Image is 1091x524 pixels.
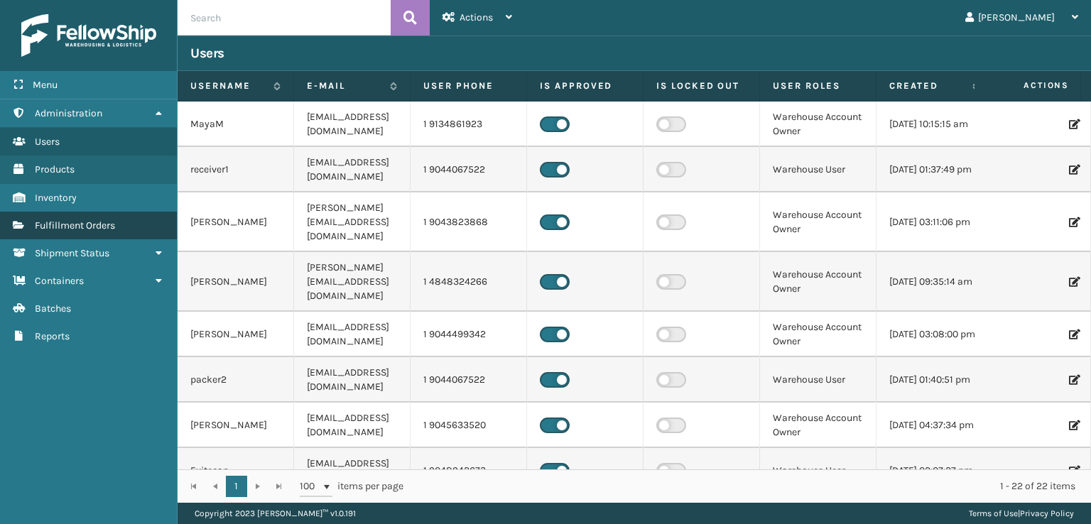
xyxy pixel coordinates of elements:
[411,147,527,192] td: 1 9044067522
[294,102,411,147] td: [EMAIL_ADDRESS][DOMAIN_NAME]
[876,448,993,493] td: [DATE] 02:07:27 pm
[178,102,294,147] td: MayaM
[1069,420,1078,430] i: Edit
[760,403,876,448] td: Warehouse Account Owner
[178,147,294,192] td: receiver1
[226,476,247,497] a: 1
[35,163,75,175] span: Products
[178,448,294,493] td: Exitscan
[294,312,411,357] td: [EMAIL_ADDRESS][DOMAIN_NAME]
[460,11,493,23] span: Actions
[21,14,156,57] img: logo
[656,80,747,92] label: Is Locked Out
[195,503,356,524] p: Copyright 2023 [PERSON_NAME]™ v 1.0.191
[423,479,1075,493] div: 1 - 22 of 22 items
[1020,508,1074,518] a: Privacy Policy
[35,136,60,148] span: Users
[35,302,71,315] span: Batches
[540,80,630,92] label: Is Approved
[889,80,965,92] label: Created
[35,330,70,342] span: Reports
[876,252,993,312] td: [DATE] 09:35:14 am
[1069,217,1078,227] i: Edit
[969,508,1018,518] a: Terms of Use
[411,252,527,312] td: 1 4848324266
[294,357,411,403] td: [EMAIL_ADDRESS][DOMAIN_NAME]
[1069,165,1078,175] i: Edit
[760,312,876,357] td: Warehouse Account Owner
[294,147,411,192] td: [EMAIL_ADDRESS][DOMAIN_NAME]
[35,275,84,287] span: Containers
[760,252,876,312] td: Warehouse Account Owner
[411,357,527,403] td: 1 9044067522
[178,403,294,448] td: [PERSON_NAME]
[1069,466,1078,476] i: Edit
[178,192,294,252] td: [PERSON_NAME]
[760,448,876,493] td: Warehouse User
[411,403,527,448] td: 1 9045633520
[300,476,403,497] span: items per page
[300,479,321,493] span: 100
[876,102,993,147] td: [DATE] 10:15:15 am
[294,403,411,448] td: [EMAIL_ADDRESS][DOMAIN_NAME]
[1069,119,1078,129] i: Edit
[760,147,876,192] td: Warehouse User
[35,247,109,259] span: Shipment Status
[760,102,876,147] td: Warehouse Account Owner
[1069,277,1078,287] i: Edit
[876,192,993,252] td: [DATE] 03:11:06 pm
[876,147,993,192] td: [DATE] 01:37:49 pm
[294,252,411,312] td: [PERSON_NAME][EMAIL_ADDRESS][DOMAIN_NAME]
[178,252,294,312] td: [PERSON_NAME]
[411,102,527,147] td: 1 9134861923
[411,312,527,357] td: 1 9044499342
[876,357,993,403] td: [DATE] 01:40:51 pm
[190,80,266,92] label: Username
[411,192,527,252] td: 1 9043823868
[178,312,294,357] td: [PERSON_NAME]
[294,448,411,493] td: [EMAIL_ADDRESS][DOMAIN_NAME]
[876,403,993,448] td: [DATE] 04:37:34 pm
[178,357,294,403] td: packer2
[35,219,115,231] span: Fulfillment Orders
[411,448,527,493] td: 1 9048942673
[969,503,1074,524] div: |
[423,80,514,92] label: User phone
[876,312,993,357] td: [DATE] 03:08:00 pm
[294,192,411,252] td: [PERSON_NAME][EMAIL_ADDRESS][DOMAIN_NAME]
[773,80,863,92] label: User Roles
[307,80,383,92] label: E-mail
[190,45,224,62] h3: Users
[35,192,77,204] span: Inventory
[760,192,876,252] td: Warehouse Account Owner
[760,357,876,403] td: Warehouse User
[1069,329,1078,339] i: Edit
[1069,375,1078,385] i: Edit
[35,107,102,119] span: Administration
[33,79,58,91] span: Menu
[979,74,1078,97] span: Actions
